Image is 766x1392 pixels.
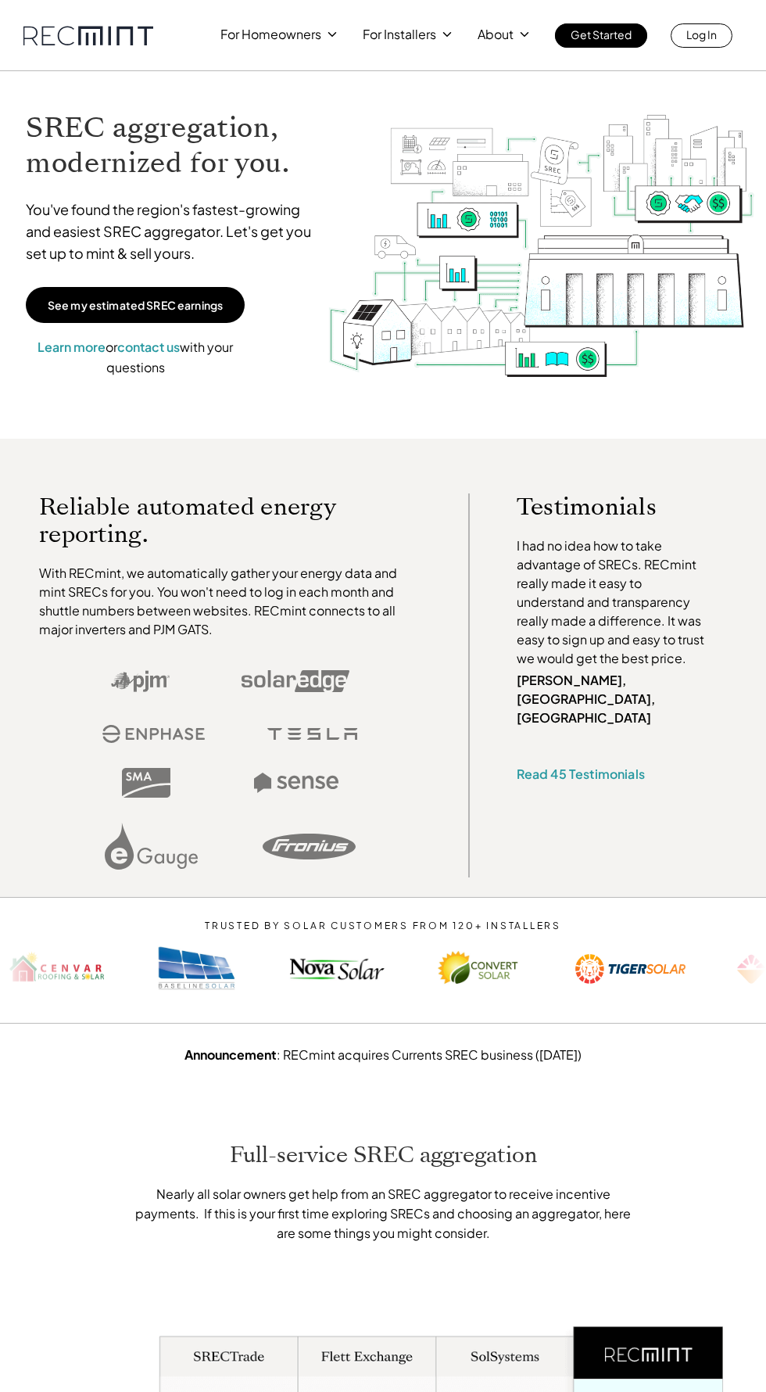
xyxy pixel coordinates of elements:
p: Testimonials [517,493,707,521]
p: With RECmint, we automatically gather your energy data and mint SRECs for you. You won't need to ... [39,564,421,639]
p: About [478,23,514,45]
p: For Installers [363,23,436,45]
p: For Homeowners [220,23,321,45]
p: [PERSON_NAME], [GEOGRAPHIC_DATA], [GEOGRAPHIC_DATA] [517,671,707,727]
a: See my estimated SREC earnings [26,287,245,323]
p: or with your questions [26,337,245,377]
a: Learn more [38,339,106,355]
a: contact us [117,339,180,355]
a: Announcement: RECmint acquires Currents SREC business ([DATE]) [184,1046,582,1063]
p: Reliable automated energy reporting. [39,493,421,548]
p: Log In [686,23,717,45]
a: Read 45 Testimonials [517,766,645,782]
a: Get Started [555,23,647,48]
p: You've found the region's fastest-growing and easiest SREC aggregator. Let's get you set up to mi... [26,199,312,264]
p: TRUSTED BY SOLAR CUSTOMERS FROM 120+ INSTALLERS [158,920,609,931]
h1: SREC aggregation, modernized for you. [26,110,312,181]
img: RECmint value cycle [328,79,756,423]
p: Nearly all solar owners get help from an SREC aggregator to receive incentive payments. If this i... [134,1184,632,1243]
p: I had no idea how to take advantage of SRECs. RECmint really made it easy to understand and trans... [517,536,707,668]
strong: Announcement [184,1046,277,1063]
p: See my estimated SREC earnings [48,298,223,312]
p: Get Started [571,23,632,45]
a: Log In [671,23,732,48]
